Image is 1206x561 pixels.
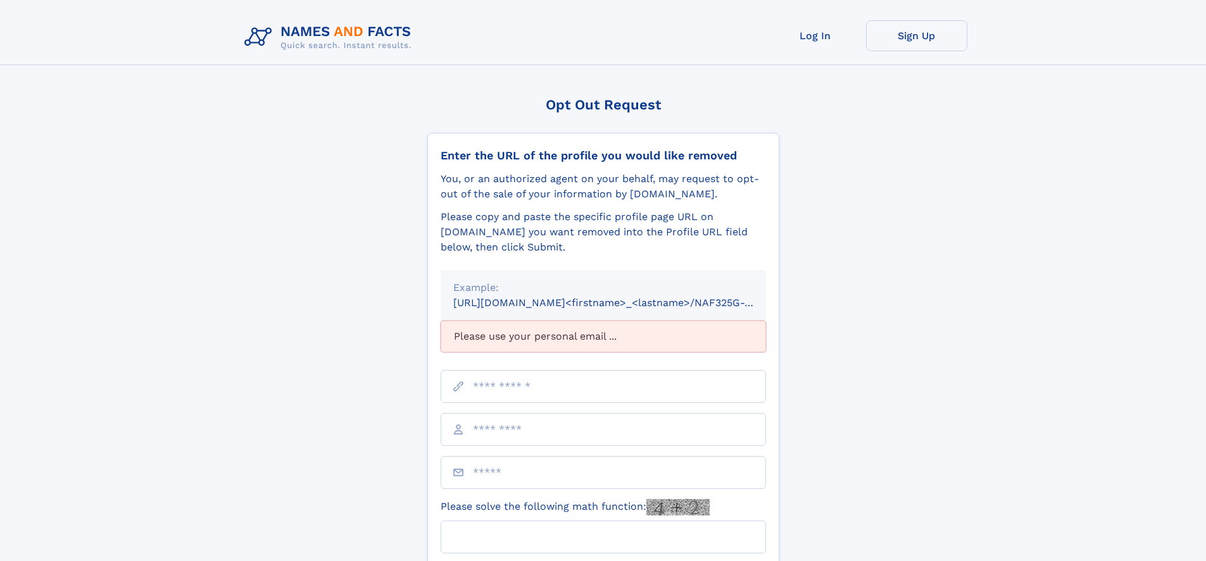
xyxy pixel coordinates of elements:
div: Opt Out Request [427,97,779,113]
a: Sign Up [866,20,967,51]
img: Logo Names and Facts [239,20,422,54]
label: Please solve the following math function: [441,499,710,515]
div: Example: [453,280,753,295]
div: You, or an authorized agent on your behalf, may request to opt-out of the sale of your informatio... [441,171,766,202]
div: Please copy and paste the specific profile page URL on [DOMAIN_NAME] you want removed into the Pr... [441,209,766,255]
small: [URL][DOMAIN_NAME]<firstname>_<lastname>/NAF325G-xxxxxxxx [453,297,790,309]
div: Please use your personal email ... [441,321,766,352]
div: Enter the URL of the profile you would like removed [441,149,766,163]
a: Log In [765,20,866,51]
